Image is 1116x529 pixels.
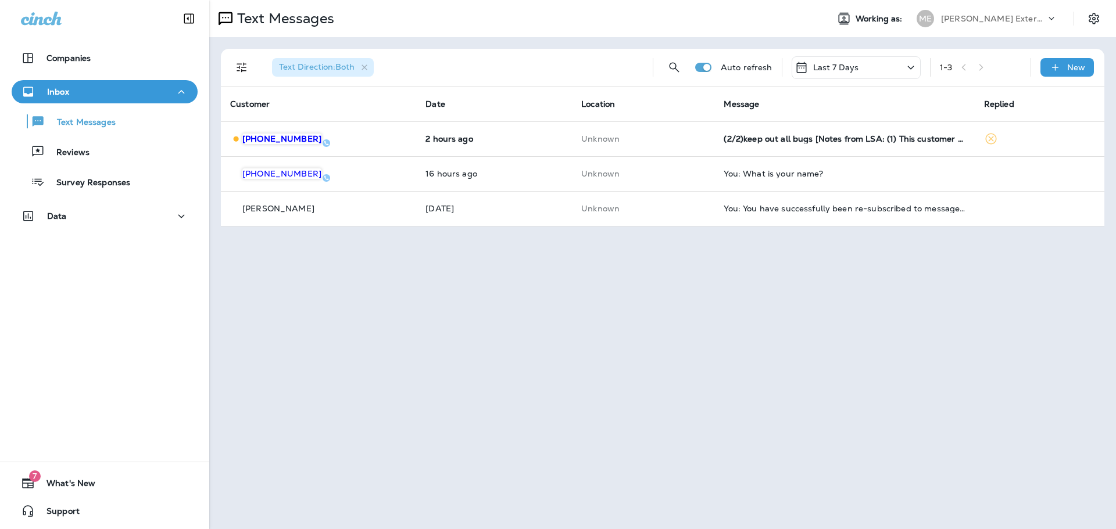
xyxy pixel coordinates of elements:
p: [PERSON_NAME] [242,204,314,213]
span: Location [581,99,615,109]
div: (2/2)keep out all bugs [Notes from LSA: (1) This customer has requested a quote (2) This customer... [724,134,965,143]
p: Auto refresh [721,63,772,72]
p: Text Messages [45,117,116,128]
span: Working as: [856,14,905,24]
span: 7 [29,470,41,482]
span: Text Direction : Both [279,62,355,72]
button: Search Messages [663,56,686,79]
p: Reviews [45,147,90,159]
button: Text Messages [12,109,198,134]
button: Filters [230,56,253,79]
div: ME [917,10,934,27]
p: Companies [46,53,91,63]
p: New [1067,63,1085,72]
span: [PHONE_NUMBER] [242,168,321,179]
button: Survey Responses [12,170,198,194]
span: [PHONE_NUMBER] [242,134,321,144]
p: Sep 2, 2025 06:51 PM [425,169,563,178]
p: Last 7 Days [813,63,859,72]
p: This customer does not have a last location and the phone number they messaged is not assigned to... [581,169,705,178]
p: Data [47,211,67,221]
p: Survey Responses [45,178,130,189]
p: Text Messages [233,10,334,27]
button: Inbox [12,80,198,103]
span: Message [724,99,759,109]
p: This customer does not have a last location and the phone number they messaged is not assigned to... [581,204,705,213]
button: Data [12,204,198,228]
button: Companies [12,46,198,70]
p: Inbox [47,87,69,96]
span: Customer [230,99,270,109]
button: 7What's New [12,472,198,495]
div: You: You have successfully been re-subscribed to messages from Mares Exterminating. Reply HELP fo... [724,204,965,213]
p: Sep 3, 2025 08:54 AM [425,134,563,143]
span: What's New [35,478,95,492]
span: Support [35,506,80,520]
button: Collapse Sidebar [173,7,205,30]
p: This customer does not have a last location and the phone number they messaged is not assigned to... [581,134,705,143]
div: 1 - 3 [940,63,952,72]
span: Replied [984,99,1014,109]
span: Date [425,99,445,109]
p: [PERSON_NAME] Exterminating [941,14,1046,23]
p: Sep 2, 2025 10:45 AM [425,204,563,213]
div: Text Direction:Both [272,58,374,77]
div: You: What is your name? [724,169,965,178]
button: Settings [1083,8,1104,29]
button: Reviews [12,139,198,164]
button: Support [12,499,198,523]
